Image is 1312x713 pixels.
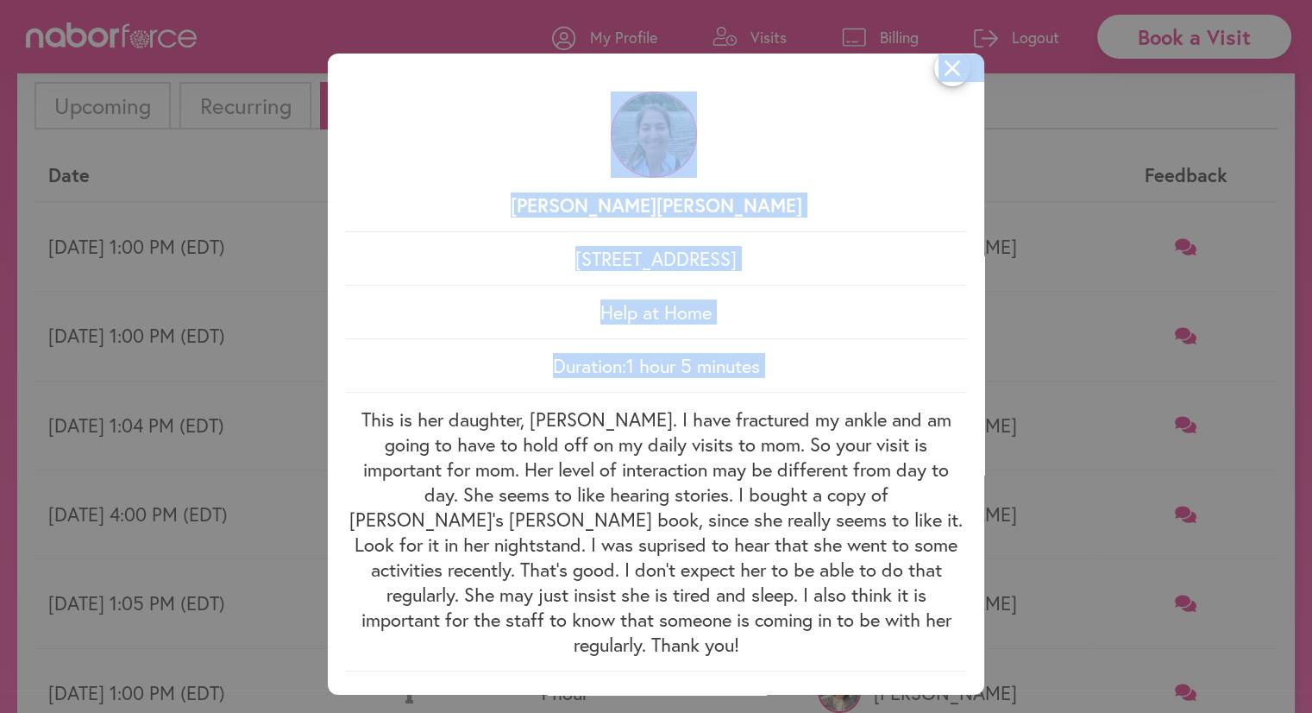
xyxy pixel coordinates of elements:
[611,91,697,178] img: qUyYhbpTWm6zJhtB6UqH
[345,353,967,378] p: Duration: 1 hour 5 minutes
[345,300,967,325] p: Help at Home
[345,246,967,271] p: [STREET_ADDRESS]
[345,407,967,657] p: This is her daughter, [PERSON_NAME]. I have fractured my ankle and am going to have to hold off o...
[934,50,970,86] i: close
[345,192,967,218] p: [PERSON_NAME] [PERSON_NAME]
